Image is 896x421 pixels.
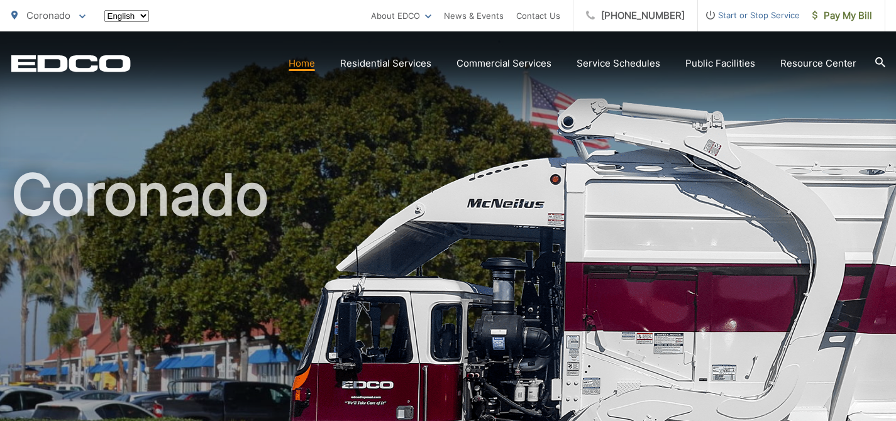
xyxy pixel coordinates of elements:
a: Service Schedules [577,56,660,71]
a: Home [289,56,315,71]
a: About EDCO [371,8,431,23]
a: EDCD logo. Return to the homepage. [11,55,131,72]
a: Commercial Services [456,56,551,71]
a: Residential Services [340,56,431,71]
span: Coronado [26,9,70,21]
a: Contact Us [516,8,560,23]
a: Resource Center [780,56,856,71]
span: Pay My Bill [812,8,872,23]
a: Public Facilities [685,56,755,71]
a: News & Events [444,8,504,23]
select: Select a language [104,10,149,22]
